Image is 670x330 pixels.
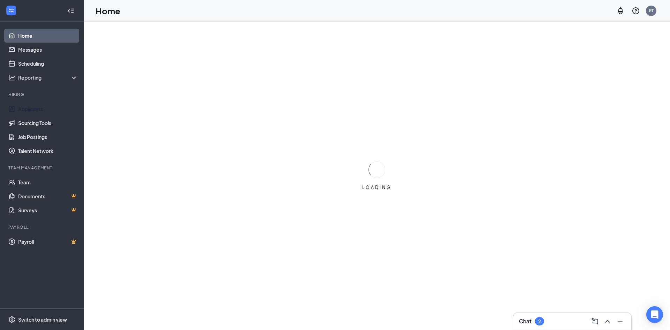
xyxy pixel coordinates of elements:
a: PayrollCrown [18,235,78,249]
svg: Settings [8,316,15,323]
a: DocumentsCrown [18,189,78,203]
a: Messages [18,43,78,57]
div: Open Intercom Messenger [646,306,663,323]
a: SurveysCrown [18,203,78,217]
div: Reporting [18,74,78,81]
button: ChevronUp [602,316,613,327]
a: Talent Network [18,144,78,158]
button: Minimize [615,316,626,327]
a: Home [18,29,78,43]
div: Hiring [8,91,76,97]
svg: Minimize [616,317,624,325]
a: Scheduling [18,57,78,71]
a: Sourcing Tools [18,116,78,130]
div: Team Management [8,165,76,171]
svg: QuestionInfo [632,7,640,15]
button: ComposeMessage [589,316,601,327]
svg: WorkstreamLogo [8,7,15,14]
svg: Analysis [8,74,15,81]
div: 2 [538,318,541,324]
div: Switch to admin view [18,316,67,323]
a: Team [18,175,78,189]
h3: Chat [519,317,531,325]
svg: Notifications [616,7,625,15]
a: Job Postings [18,130,78,144]
div: LOADING [359,184,394,190]
h1: Home [96,5,120,17]
svg: ChevronUp [603,317,612,325]
svg: Collapse [67,7,74,14]
div: ET [649,8,654,14]
a: Applicants [18,102,78,116]
div: Payroll [8,224,76,230]
svg: ComposeMessage [591,317,599,325]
